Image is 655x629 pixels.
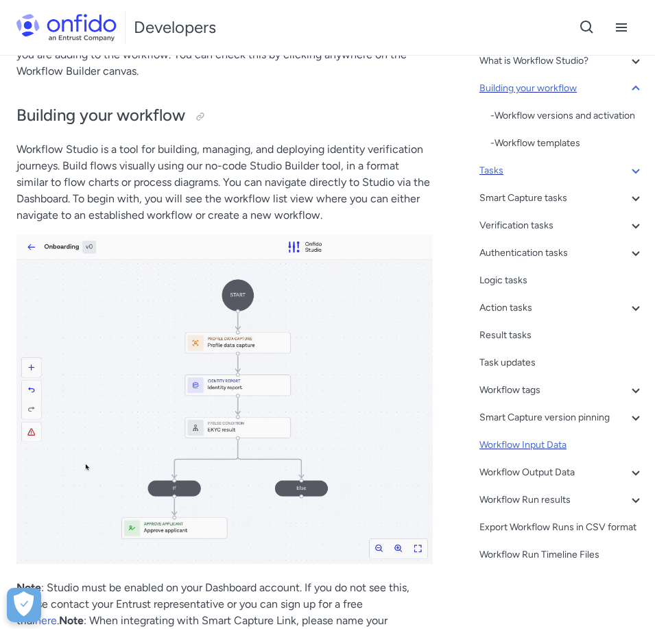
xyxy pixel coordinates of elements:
[479,272,644,289] a: Logic tasks
[479,547,644,563] a: Workflow Run Timeline Files
[479,300,644,316] a: Action tasks
[490,108,644,124] div: - Workflow versions and activation
[7,588,41,622] button: Open Preferences
[16,235,433,564] img: Building your workflow
[479,190,644,206] a: Smart Capture tasks
[16,141,433,224] p: Workflow Studio is a tool for building, managing, and deploying identity verification journeys. B...
[579,19,595,36] svg: Open search button
[490,135,644,152] div: - Workflow templates
[479,464,644,481] a: Workflow Output Data
[490,108,644,124] a: -Workflow versions and activation
[479,355,644,371] a: Task updates
[479,80,644,97] a: Building your workflow
[479,437,644,453] a: Workflow Input Data
[570,10,604,45] button: Open search button
[479,245,644,261] a: Authentication tasks
[479,327,644,344] a: Result tasks
[479,492,644,508] a: Workflow Run results
[604,10,639,45] button: Open navigation menu button
[479,382,644,399] a: Workflow tags
[479,163,644,179] a: Tasks
[35,614,57,627] a: here
[479,410,644,426] a: Smart Capture version pinning
[479,519,644,536] a: Export Workflow Runs in CSV format
[16,104,433,128] h2: Building your workflow
[613,19,630,36] svg: Open navigation menu button
[479,53,644,69] a: What is Workflow Studio?
[59,614,84,627] strong: Note
[7,588,41,622] div: Cookie Preferences
[479,217,644,234] a: Verification tasks
[134,16,216,38] h1: Developers
[16,14,117,41] img: Onfido Logo
[490,135,644,152] a: -Workflow templates
[16,581,41,594] strong: Note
